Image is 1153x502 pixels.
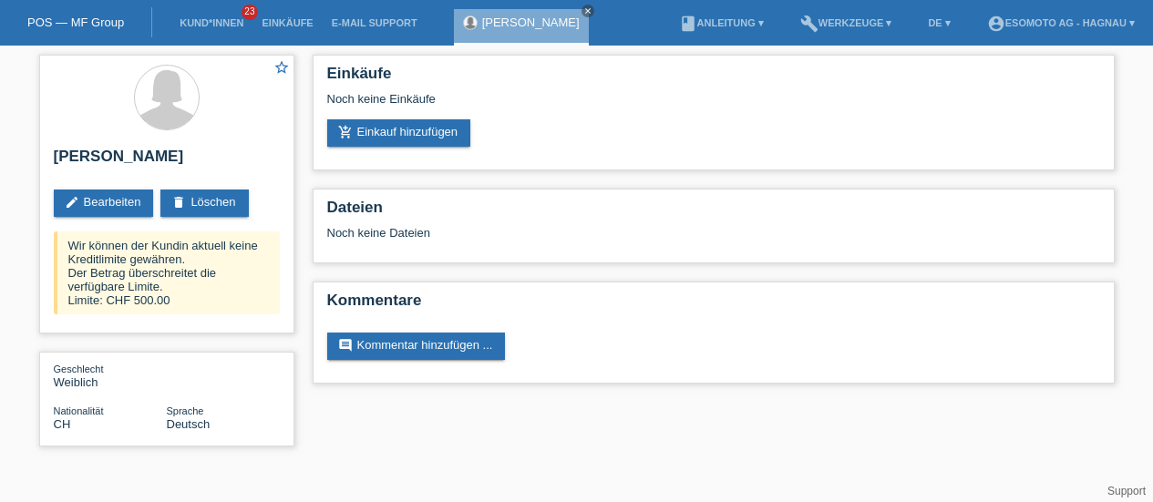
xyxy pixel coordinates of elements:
a: account_circleEsomoto AG - Hagnau ▾ [978,17,1144,28]
span: Sprache [167,405,204,416]
i: build [800,15,818,33]
a: commentKommentar hinzufügen ... [327,333,506,360]
i: add_shopping_cart [338,125,353,139]
a: buildWerkzeuge ▾ [791,17,901,28]
a: editBearbeiten [54,190,154,217]
i: close [583,6,592,15]
div: Noch keine Dateien [327,226,884,240]
i: delete [171,195,186,210]
span: Geschlecht [54,364,104,374]
i: book [679,15,697,33]
span: Schweiz [54,417,71,431]
a: deleteLöschen [160,190,248,217]
span: Nationalität [54,405,104,416]
a: star_border [273,59,290,78]
h2: Kommentare [327,292,1100,319]
span: 23 [242,5,258,20]
h2: Dateien [327,199,1100,226]
a: Support [1107,485,1146,497]
i: account_circle [987,15,1005,33]
h2: [PERSON_NAME] [54,148,280,175]
a: E-Mail Support [323,17,427,28]
span: Deutsch [167,417,211,431]
a: Einkäufe [252,17,322,28]
a: [PERSON_NAME] [482,15,580,29]
i: comment [338,338,353,353]
a: Kund*innen [170,17,252,28]
div: Weiblich [54,362,167,389]
i: edit [65,195,79,210]
a: bookAnleitung ▾ [670,17,773,28]
i: star_border [273,59,290,76]
h2: Einkäufe [327,65,1100,92]
a: close [582,5,594,17]
a: add_shopping_cartEinkauf hinzufügen [327,119,471,147]
a: POS — MF Group [27,15,124,29]
div: Wir können der Kundin aktuell keine Kreditlimite gewähren. Der Betrag überschreitet die verfügbar... [54,231,280,314]
a: DE ▾ [919,17,959,28]
div: Noch keine Einkäufe [327,92,1100,119]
